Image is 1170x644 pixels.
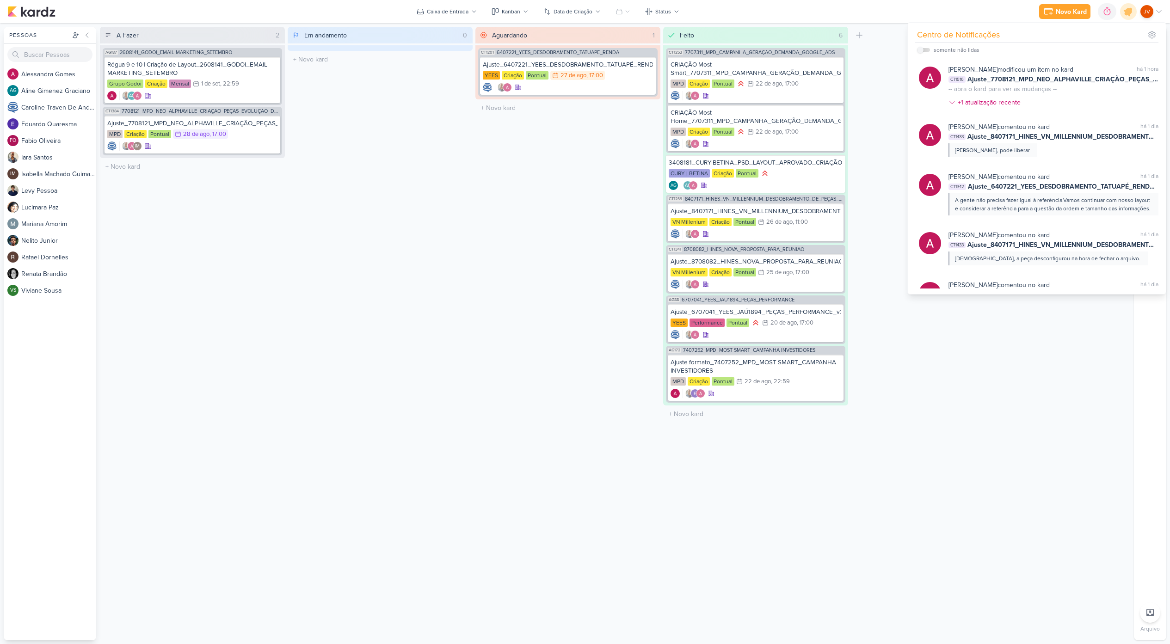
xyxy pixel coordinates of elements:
[782,81,799,87] div: , 17:00
[671,184,677,188] p: AG
[793,219,808,225] div: , 11:00
[1137,65,1158,74] div: há 1 hora
[682,297,794,302] span: 6707041_YEES_JAÚ1894_PEÇAS_PERFORMANCE
[671,389,680,398] img: Alessandra Gomes
[756,129,782,135] div: 22 de ago
[690,280,700,289] img: Alessandra Gomes
[105,50,118,55] span: AG187
[669,181,678,190] div: Aline Gimenez Graciano
[688,80,710,88] div: Criação
[7,202,18,213] img: Lucimara Paz
[220,81,239,87] div: , 22:59
[919,124,941,146] img: Alessandra Gomes
[1140,230,1158,240] div: há 1 dia
[948,134,966,140] span: CT1433
[668,247,682,252] span: CT1341
[483,61,653,69] div: Ajuste_6407221_YEES_DESDOBRAMENTO_TATUAPÉ_RENDA_V3
[480,50,495,55] span: CT1201
[727,319,749,327] div: Pontual
[684,247,804,252] span: 8708082_HINES_NOVA_PROPOSTA_PARA_REUNIAO
[107,91,117,100] div: Criador(a): Alessandra Gomes
[690,139,700,148] img: Alessandra Gomes
[683,229,700,239] div: Colaboradores: Iara Santos, Alessandra Gomes
[685,139,694,148] img: Iara Santos
[690,330,700,339] img: Alessandra Gomes
[671,389,680,398] div: Criador(a): Alessandra Gomes
[1056,7,1087,17] div: Novo Kard
[105,109,120,114] span: CT1384
[586,73,603,79] div: , 17:00
[289,53,471,66] input: + Novo kard
[21,236,96,245] div: N e l i t o J u n i o r
[120,50,232,55] span: 2608141_GODOI_EMAIL MARKETING_SETEMBRO
[709,268,732,276] div: Criação
[934,46,979,54] div: somente não lidas
[835,31,846,40] div: 6
[1039,4,1090,19] button: Novo Kard
[495,83,512,92] div: Colaboradores: Iara Santos, Alessandra Gomes
[671,61,841,77] div: CRIAÇÃO Most Smart_7707311_MPD_CAMPANHA_GERAÇÃO_DEMANDA_GOOGLE_ADS
[948,65,1073,74] div: modificou um item no kard
[671,109,841,125] div: CRIAÇÃO Most Home_7707311_MPD_CAMPANHA_GERAÇÃO_DEMANDA_GOOGLE_ADS
[967,240,1158,250] span: Ajuste_8407171_HINES_VN_MILLENNIUM_DESDOBRAMENTO_DE_PEÇAS_V3
[119,91,142,100] div: Colaboradores: Iara Santos, Aline Gimenez Graciano, Alessandra Gomes
[7,68,18,80] img: Alessandra Gomes
[671,91,680,100] div: Criador(a): Caroline Traven De Andrade
[122,109,280,114] span: 7708121_MPD_NEO_ALPHAVILLE_CRIAÇÃO_PEÇAS_EVOLUÇÃO_DE_OBRA
[477,101,659,115] input: + Novo kard
[107,91,117,100] img: Alessandra Gomes
[127,141,136,151] img: Alessandra Gomes
[10,288,16,293] p: VS
[948,231,998,239] b: [PERSON_NAME]
[668,50,683,55] span: CT1253
[649,31,659,40] div: 1
[736,169,758,178] div: Pontual
[148,130,171,138] div: Pontual
[797,320,813,326] div: , 17:00
[124,130,147,138] div: Criação
[7,118,18,129] img: Eduardo Quaresma
[669,159,843,167] div: 3408181_CURY|BETINA_PSD_LAYOUT_APROVADO_CRIAÇÃO
[21,186,96,196] div: L e v y P e s s o a
[671,358,841,375] div: Ajuste formato_7407252_MPD_MOST SMART_CAMPANHA INVESTIDORES
[671,229,680,239] div: Criador(a): Caroline Traven De Andrade
[919,174,941,196] img: Alessandra Gomes
[766,219,793,225] div: 26 de ago
[671,377,686,386] div: MPD
[21,219,96,229] div: M a r i a n a A m o r i m
[7,268,18,279] img: Renata Brandão
[683,181,692,190] div: Aline Gimenez Graciano
[690,229,700,239] img: Alessandra Gomes
[756,81,782,87] div: 22 de ago
[671,80,686,88] div: MPD
[770,320,797,326] div: 20 de ago
[145,80,167,88] div: Criação
[502,71,524,80] div: Criação
[7,47,92,62] input: Buscar Pessoas
[671,330,680,339] img: Caroline Traven De Andrade
[1140,625,1160,633] p: Arquivo
[751,318,760,327] div: Prioridade Alta
[7,135,18,146] div: Fabio Oliveira
[948,122,1050,132] div: comentou no kard
[685,229,694,239] img: Iara Santos
[7,218,18,229] img: Mariana Amorim
[917,29,1000,41] div: Centro de Notificações
[958,98,1022,107] div: +1 atualização recente
[669,181,678,190] div: Criador(a): Aline Gimenez Graciano
[21,252,96,262] div: R a f a e l D o r n e l l e s
[129,94,135,98] p: AG
[690,319,725,327] div: Performance
[955,196,1151,213] div: A gente não precisa fazer igual à referência.Vamos continuar com nosso layout e considerar a refe...
[671,308,841,316] div: Ajuste_6707041_YEES_JAÚ1894_PEÇAS_PERFORMANCE_v3
[919,67,941,89] img: Alessandra Gomes
[771,379,790,385] div: , 22:59
[665,407,846,421] input: + Novo kard
[671,319,688,327] div: YEES
[733,218,756,226] div: Pontual
[107,119,277,128] div: Ajuste_7708121_MPD_NEO_ALPHAVILLE_CRIAÇÃO_PEÇAS_EVOLUÇÃO_DE_OBRA
[483,83,492,92] div: Criador(a): Caroline Traven De Andrade
[671,258,841,266] div: Ajuste_8708082_HINES_NOVA_PROPOSTA_PARA_REUNIAO
[135,144,140,149] p: IM
[683,139,700,148] div: Colaboradores: Iara Santos, Alessandra Gomes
